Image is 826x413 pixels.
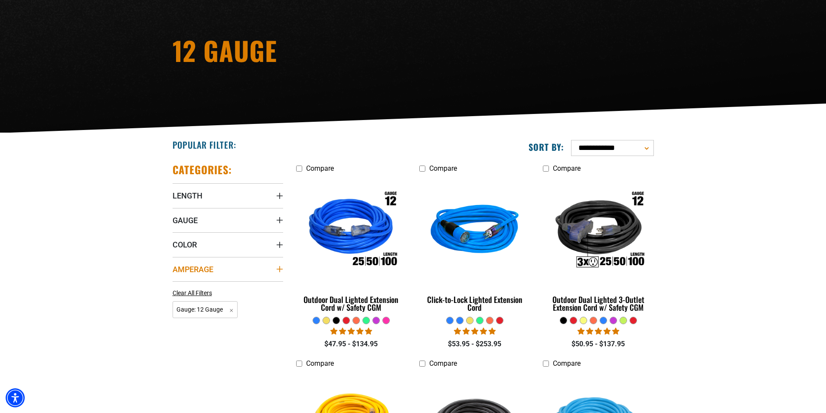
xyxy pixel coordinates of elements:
[173,139,236,150] h2: Popular Filter:
[296,177,407,316] a: Outdoor Dual Lighted Extension Cord w/ Safety CGM Outdoor Dual Lighted Extension Cord w/ Safety CGM
[429,359,457,367] span: Compare
[173,183,283,208] summary: Length
[544,181,653,281] img: Outdoor Dual Lighted 3-Outlet Extension Cord w/ Safety CGM
[330,327,372,335] span: 4.81 stars
[173,208,283,232] summary: Gauge
[173,257,283,281] summary: Amperage
[173,301,238,318] span: Gauge: 12 Gauge
[297,181,406,281] img: Outdoor Dual Lighted Extension Cord w/ Safety CGM
[173,240,197,250] span: Color
[173,232,283,257] summary: Color
[296,296,407,311] div: Outdoor Dual Lighted Extension Cord w/ Safety CGM
[578,327,619,335] span: 4.80 stars
[173,264,213,274] span: Amperage
[306,359,334,367] span: Compare
[419,296,530,311] div: Click-to-Lock Lighted Extension Cord
[543,296,653,311] div: Outdoor Dual Lighted 3-Outlet Extension Cord w/ Safety CGM
[553,359,581,367] span: Compare
[173,163,232,176] h2: Categories:
[173,289,212,296] span: Clear All Filters
[173,305,238,313] a: Gauge: 12 Gauge
[543,339,653,349] div: $50.95 - $137.95
[173,191,202,201] span: Length
[420,181,529,281] img: blue
[429,164,457,172] span: Compare
[419,177,530,316] a: blue Click-to-Lock Lighted Extension Cord
[529,141,564,153] label: Sort by:
[173,215,198,225] span: Gauge
[543,177,653,316] a: Outdoor Dual Lighted 3-Outlet Extension Cord w/ Safety CGM Outdoor Dual Lighted 3-Outlet Extensio...
[419,339,530,349] div: $53.95 - $253.95
[6,388,25,407] div: Accessibility Menu
[306,164,334,172] span: Compare
[553,164,581,172] span: Compare
[173,37,489,63] h1: 12 Gauge
[296,339,407,349] div: $47.95 - $134.95
[454,327,496,335] span: 4.87 stars
[173,289,215,298] a: Clear All Filters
